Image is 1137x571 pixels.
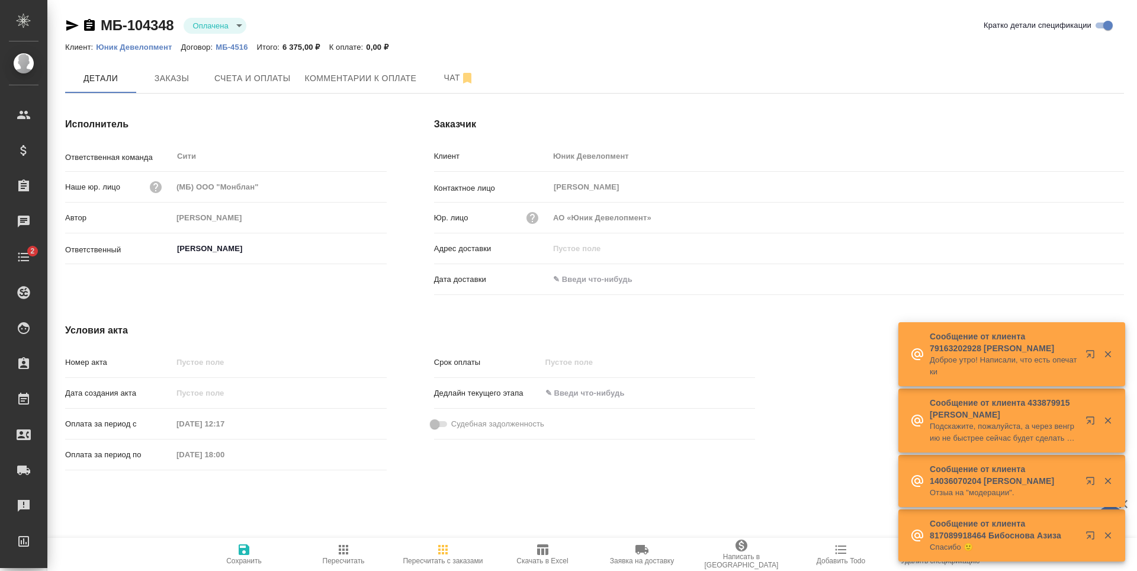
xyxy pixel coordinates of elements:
[1096,476,1120,486] button: Закрыть
[96,43,181,52] p: Юник Девелопмент
[65,357,172,368] p: Номер акта
[172,384,276,402] input: Пустое поле
[181,43,216,52] p: Договор:
[329,43,367,52] p: К оплате:
[65,181,120,193] p: Наше юр. лицо
[172,446,276,463] input: Пустое поле
[984,20,1091,31] span: Кратко детали спецификации
[1096,415,1120,426] button: Закрыть
[214,71,291,86] span: Счета и оплаты
[1078,524,1107,552] button: Открыть в новой вкладке
[216,43,256,52] p: МБ-4516
[65,387,172,399] p: Дата создания акта
[434,150,549,162] p: Клиент
[1078,342,1107,371] button: Открыть в новой вкладке
[172,354,387,371] input: Пустое поле
[65,449,172,461] p: Оплата за период по
[82,18,97,33] button: Скопировать ссылку
[1096,349,1120,360] button: Закрыть
[65,43,96,52] p: Клиент:
[549,240,1124,257] input: Пустое поле
[101,17,174,33] a: МБ-104348
[434,117,1124,131] h4: Заказчик
[1096,530,1120,541] button: Закрыть
[549,147,1124,165] input: Пустое поле
[930,487,1078,499] p: Отзыа на "модерации".
[431,70,487,85] span: Чат
[65,212,172,224] p: Автор
[930,331,1078,354] p: Сообщение от клиента 79163202928 [PERSON_NAME]
[541,354,645,371] input: Пустое поле
[65,323,755,338] h4: Условия акта
[65,152,172,163] p: Ответственная команда
[930,397,1078,421] p: Сообщение от клиента 433879915 [PERSON_NAME]
[930,421,1078,444] p: Подскажите, пожалуйста, а через венгрию не быстрее сейчас будет сделать визу?
[65,244,172,256] p: Ответственный
[930,541,1078,553] p: Спасибо 🙂
[434,387,541,399] p: Дедлайн текущего этапа
[460,71,474,85] svg: Отписаться
[184,18,246,34] div: Оплачена
[366,43,397,52] p: 0,00 ₽
[549,209,1124,226] input: Пустое поле
[96,41,181,52] a: Юник Девелопмент
[549,271,653,288] input: ✎ Введи что-нибудь
[216,41,256,52] a: МБ-4516
[3,242,44,272] a: 2
[172,415,276,432] input: Пустое поле
[23,245,41,257] span: 2
[72,71,129,86] span: Детали
[434,243,549,255] p: Адрес доставки
[189,21,232,31] button: Оплачена
[65,18,79,33] button: Скопировать ссылку для ЯМессенджера
[434,212,468,224] p: Юр. лицо
[1078,409,1107,437] button: Открыть в новой вкладке
[541,384,645,402] input: ✎ Введи что-нибудь
[930,518,1078,541] p: Сообщение от клиента 817089918464 Бибоснова Азиза
[257,43,282,52] p: Итого:
[434,274,549,285] p: Дата доставки
[282,43,329,52] p: 6 375,00 ₽
[143,71,200,86] span: Заказы
[172,178,387,195] input: Пустое поле
[65,418,172,430] p: Оплата за период с
[451,418,544,430] span: Судебная задолженность
[434,357,541,368] p: Срок оплаты
[305,71,417,86] span: Комментарии к оплате
[172,209,387,226] input: Пустое поле
[65,117,387,131] h4: Исполнитель
[930,463,1078,487] p: Сообщение от клиента 14036070204 [PERSON_NAME]
[380,248,383,250] button: Open
[1078,469,1107,498] button: Открыть в новой вкладке
[930,354,1078,378] p: Доброе утро! Написали, что есть опечатки
[434,182,549,194] p: Контактное лицо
